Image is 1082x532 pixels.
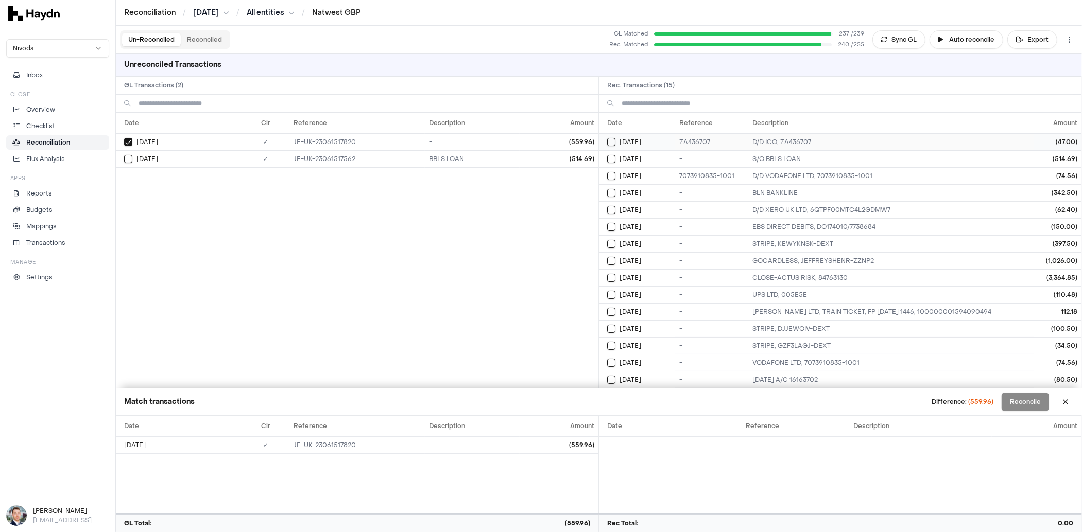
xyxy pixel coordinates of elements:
h2: Rec. Transactions ( 15 ) [599,77,1081,94]
button: Select reconciliation transaction 25940 [607,155,615,163]
td: STRIPE, GZF3LAGJ-DEXT [748,337,1034,354]
span: [DATE] [620,291,641,299]
td: - [675,269,748,286]
span: [DATE] [124,441,146,449]
button: Select reconciliation transaction 26174 [607,376,615,384]
span: [DATE] [620,206,641,214]
button: Un-Reconciled [122,33,181,46]
td: D/D ICO, ZA436707 [748,133,1034,150]
th: Date [599,416,742,436]
img: Ole Heine [6,505,27,526]
th: Description [849,416,992,436]
td: ANTHONY LESLEY LTD, TRAIN TICKET, FP 30/07/25 1446, 100000001594090494 [748,303,1034,320]
th: Reference [675,113,748,133]
button: Select reconciliation transaction 26150 [607,291,615,299]
span: 0.00 [1058,519,1073,528]
span: [DATE] [620,274,641,282]
td: D/D VODAFONE LTD, 7073910835-1001 [748,167,1034,184]
td: (80.50) [1034,371,1081,388]
button: Select reconciliation transaction 26164 [607,342,615,350]
a: Natwest GBP [312,8,361,18]
span: GL Matched [607,30,648,39]
td: - [675,337,748,354]
span: GL Total: [124,519,151,528]
th: Date [599,113,675,133]
td: STRIPE, DJJEWOIV-DEXT [748,320,1034,337]
span: Rec Total: [607,519,638,528]
td: (514.69) [1034,150,1081,167]
th: Clr [242,416,289,436]
a: Checklist [6,119,109,133]
td: - [675,201,748,218]
img: svg+xml,%3c [8,6,60,21]
button: Select GL transaction 7687730 [124,155,132,163]
td: - [675,320,748,337]
p: Overview [26,105,55,114]
td: (342.50) [1034,184,1081,201]
button: Select reconciliation transaction 26153 [607,308,615,316]
button: Select reconciliation transaction 26056 [607,206,615,214]
td: (3,364.85) [1034,269,1081,286]
th: Amount [992,416,1081,436]
td: (110.48) [1034,286,1081,303]
span: 237 / 239 [839,30,864,39]
a: Budgets [6,203,109,217]
p: Budgets [26,205,53,215]
button: Select reconciliation transaction 26113 [607,240,615,248]
th: Description [425,416,520,436]
td: D/D XERO UK LTD, 6QTPF00MTC4L2GDMW7 [748,201,1034,218]
td: - [675,218,748,235]
p: Reports [26,189,52,198]
span: [DATE] [620,376,641,384]
td: (47.00) [1034,133,1081,150]
button: [DATE] [193,8,229,18]
td: (62.40) [1034,201,1081,218]
td: VODAFONE LTD, 7073910835-1001 [748,354,1034,371]
a: Mappings [6,219,109,234]
span: [DATE] [620,172,641,180]
span: [DATE] [620,359,641,367]
h3: Manage [10,258,36,266]
button: Select reconciliation transaction 26102 [607,223,615,231]
td: ✓ [242,133,289,150]
th: Date [116,416,242,436]
span: / [181,7,188,17]
div: Difference: [932,397,993,406]
nav: breadcrumb [124,8,361,18]
a: Reconciliation [124,8,176,18]
p: Settings [26,273,53,282]
h3: Apps [10,174,26,182]
p: Mappings [26,222,57,231]
td: - [675,286,748,303]
th: Description [425,113,520,133]
p: Reconciliation [26,138,70,147]
th: Description [748,113,1034,133]
span: [DATE] [620,257,641,265]
td: ✓ [242,436,289,453]
span: [DATE] [620,138,641,146]
th: Reference [289,113,425,133]
span: [DATE] [620,325,641,333]
span: / [234,7,242,17]
td: 112.18 [1034,303,1081,320]
p: Checklist [26,121,55,131]
td: - [675,303,748,320]
td: - [675,371,748,388]
a: Settings [6,270,109,285]
td: 7073910835-1001 [675,167,748,184]
h3: [PERSON_NAME] [33,506,109,516]
span: [DATE] [136,155,158,163]
td: S/O BBLS LOAN [748,150,1034,167]
button: Select reconciliation transaction 26166 [607,359,615,367]
a: Transactions [6,236,109,250]
td: - [675,252,748,269]
td: - [675,150,748,167]
button: Reconciled [181,33,228,46]
span: [DATE] [620,189,641,197]
td: (74.56) [1034,167,1081,184]
td: (34.50) [1034,337,1081,354]
p: Transactions [26,238,65,247]
td: JE-UK-23061517820 [289,436,425,453]
span: / [300,7,307,17]
span: [DATE] [620,308,641,316]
